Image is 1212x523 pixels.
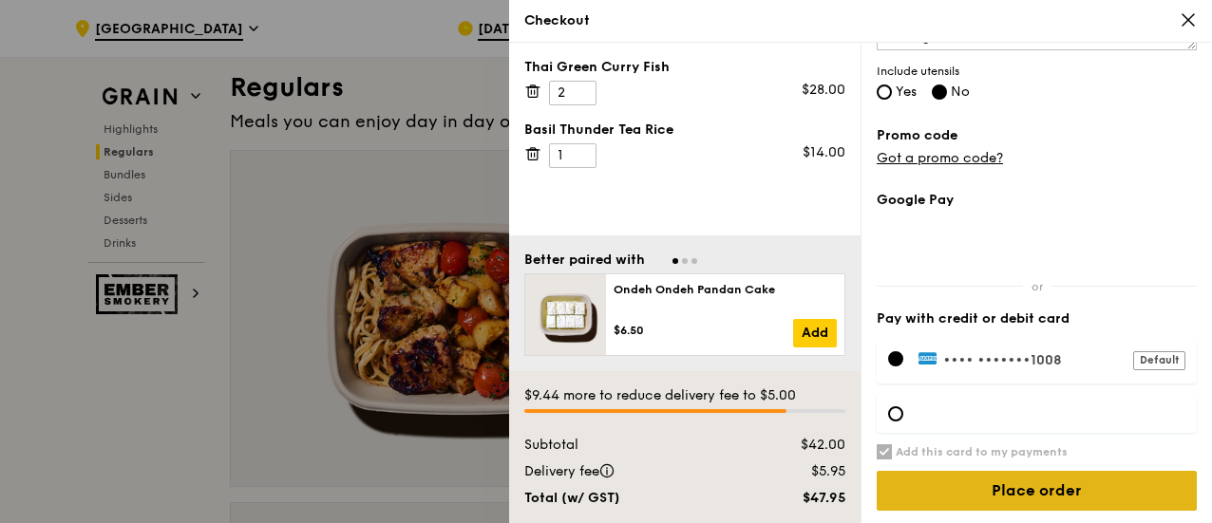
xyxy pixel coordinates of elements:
[896,444,1068,459] h6: Add this card to my payments
[877,444,892,459] input: Add this card to my payments
[918,351,1185,368] label: •1008
[951,84,970,100] span: No
[877,221,1197,263] iframe: Secure payment button frame
[524,11,1197,30] div: Checkout
[513,462,742,481] div: Delivery fee
[877,64,1197,79] span: Include utensils
[742,462,857,481] div: $5.95
[524,251,645,270] div: Better paired with
[877,84,892,100] input: Yes
[918,351,938,364] img: Payment by AMEX
[614,323,793,338] div: $6.50
[513,489,742,508] div: Total (w/ GST)
[524,121,845,140] div: Basil Thunder Tea Rice
[742,436,857,455] div: $42.00
[877,126,1197,145] label: Promo code
[672,258,678,264] span: Go to slide 1
[877,150,1003,166] a: Got a promo code?
[513,436,742,455] div: Subtotal
[918,406,1185,421] iframe: Secure card payment input frame
[691,258,697,264] span: Go to slide 3
[932,84,947,100] input: No
[793,319,837,347] a: Add
[943,352,1023,368] span: •••• ••••••
[803,143,845,162] div: $14.00
[1133,351,1185,370] div: Default
[614,282,837,297] div: Ondeh Ondeh Pandan Cake
[802,81,845,100] div: $28.00
[877,471,1197,511] input: Place order
[524,58,845,77] div: Thai Green Curry Fish
[524,386,845,405] div: $9.44 more to reduce delivery fee to $5.00
[742,489,857,508] div: $47.95
[877,309,1197,328] label: Pay with credit or debit card
[877,191,1197,210] label: Google Pay
[896,84,917,100] span: Yes
[682,258,688,264] span: Go to slide 2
